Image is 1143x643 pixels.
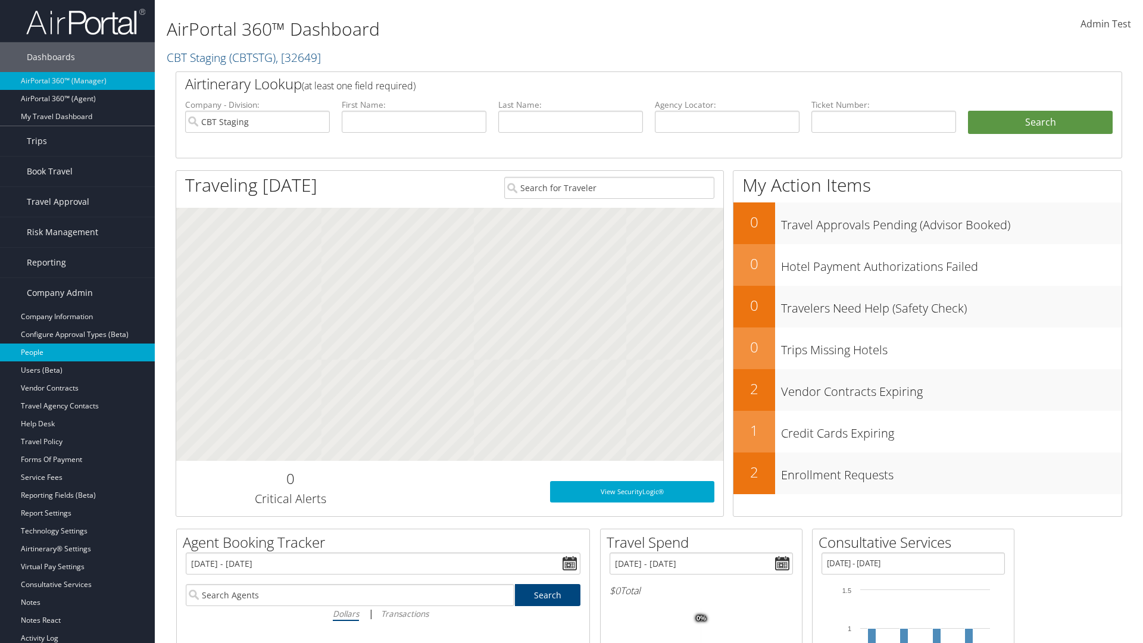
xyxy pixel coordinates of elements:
h2: Consultative Services [819,532,1014,553]
h3: Trips Missing Hotels [781,336,1122,358]
span: Risk Management [27,217,98,247]
h2: 2 [733,462,775,482]
input: Search Agents [186,584,514,606]
h2: 0 [733,212,775,232]
h3: Credit Cards Expiring [781,419,1122,442]
a: Search [515,584,581,606]
h2: Travel Spend [607,532,802,553]
span: Dashboards [27,42,75,72]
h2: 1 [733,420,775,441]
a: 2Vendor Contracts Expiring [733,369,1122,411]
h6: Total [610,584,793,597]
h3: Travelers Need Help (Safety Check) [781,294,1122,317]
span: Admin Test [1080,17,1131,30]
a: Admin Test [1080,6,1131,43]
a: View SecurityLogic® [550,481,714,502]
h1: Traveling [DATE] [185,173,317,198]
span: ( CBTSTG ) [229,49,276,65]
h2: 0 [733,295,775,316]
span: Travel Approval [27,187,89,217]
i: Dollars [333,608,359,619]
label: Ticket Number: [811,99,956,111]
tspan: 0% [697,615,706,622]
span: Trips [27,126,47,156]
img: airportal-logo.png [26,8,145,36]
h3: Vendor Contracts Expiring [781,377,1122,400]
h2: 0 [733,254,775,274]
span: $0 [610,584,620,597]
input: Search for Traveler [504,177,714,199]
h1: AirPortal 360™ Dashboard [167,17,810,42]
label: Last Name: [498,99,643,111]
h1: My Action Items [733,173,1122,198]
i: Transactions [381,608,429,619]
h2: 2 [733,379,775,399]
a: 1Credit Cards Expiring [733,411,1122,452]
tspan: 1 [848,625,851,632]
button: Search [968,111,1113,135]
label: Agency Locator: [655,99,800,111]
h3: Enrollment Requests [781,461,1122,483]
h2: Airtinerary Lookup [185,74,1034,94]
label: First Name: [342,99,486,111]
span: , [ 32649 ] [276,49,321,65]
label: Company - Division: [185,99,330,111]
a: 0Travelers Need Help (Safety Check) [733,286,1122,327]
tspan: 1.5 [842,587,851,594]
h3: Critical Alerts [185,491,395,507]
h3: Hotel Payment Authorizations Failed [781,252,1122,275]
span: Company Admin [27,278,93,308]
a: CBT Staging [167,49,321,65]
h3: Travel Approvals Pending (Advisor Booked) [781,211,1122,233]
span: Book Travel [27,157,73,186]
a: 0Hotel Payment Authorizations Failed [733,244,1122,286]
span: Reporting [27,248,66,277]
h2: 0 [733,337,775,357]
a: 2Enrollment Requests [733,452,1122,494]
span: (at least one field required) [302,79,416,92]
h2: Agent Booking Tracker [183,532,589,553]
a: 0Travel Approvals Pending (Advisor Booked) [733,202,1122,244]
h2: 0 [185,469,395,489]
div: | [186,606,580,621]
a: 0Trips Missing Hotels [733,327,1122,369]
